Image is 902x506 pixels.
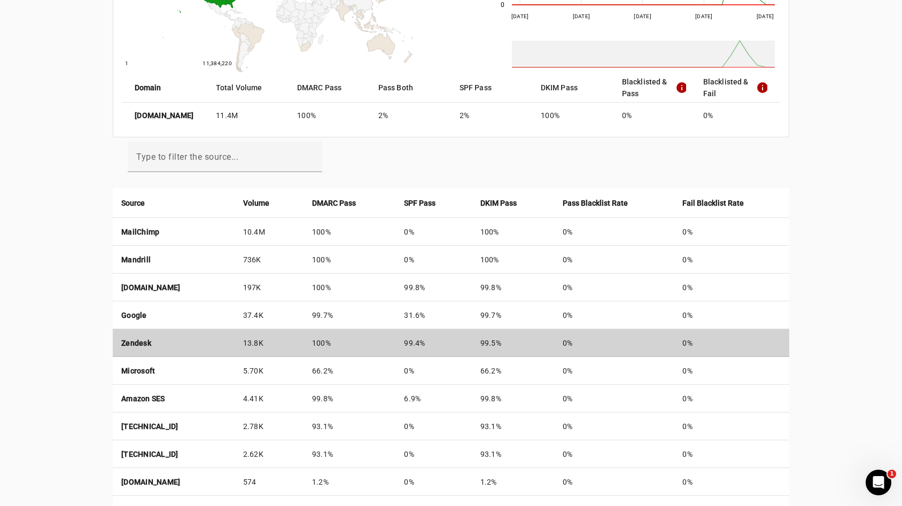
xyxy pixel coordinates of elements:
text: 0 [501,1,504,9]
td: 66.2% [472,357,554,385]
div: Volume [243,197,295,209]
td: 0% [395,412,471,440]
td: 66.2% [304,357,395,385]
td: 0% [395,246,471,274]
strong: Source [121,197,145,209]
strong: Pass Blacklist Rate [563,197,628,209]
td: 13.8K [235,329,304,357]
td: 0% [674,329,789,357]
text: [DATE] [757,13,774,19]
td: 736K [235,246,304,274]
td: 99.8% [304,385,395,412]
td: 37.4K [235,301,304,329]
div: DMARC Pass [312,197,387,209]
mat-header-cell: DKIM Pass [532,73,613,103]
td: 0% [395,357,471,385]
mat-cell: 0% [613,103,695,128]
td: 10.4M [235,218,304,246]
strong: [DOMAIN_NAME] [135,110,193,121]
td: 574 [235,468,304,496]
strong: Mandrill [121,255,151,264]
text: [DATE] [634,13,651,19]
span: 1 [888,470,896,478]
strong: Google [121,311,147,320]
td: 100% [304,329,395,357]
td: 0% [554,468,674,496]
strong: Microsoft [121,367,155,375]
td: 5.70K [235,357,304,385]
strong: DMARC Pass [312,197,356,209]
td: 0% [554,218,674,246]
td: 0% [674,440,789,468]
mat-header-cell: Total Volume [207,73,289,103]
td: 0% [674,246,789,274]
text: [DATE] [573,13,590,19]
div: Pass Blacklist Rate [563,197,666,209]
mat-cell: 2% [370,103,451,128]
td: 93.1% [304,440,395,468]
mat-header-cell: SPF Pass [451,73,532,103]
iframe: Intercom live chat [866,470,891,495]
mat-cell: 100% [532,103,613,128]
td: 99.8% [472,274,554,301]
td: 0% [554,412,674,440]
td: 93.1% [472,440,554,468]
mat-header-cell: DMARC Pass [289,73,370,103]
strong: Amazon SES [121,394,165,403]
td: 99.5% [472,329,554,357]
td: 6.9% [395,385,471,412]
text: [DATE] [695,13,713,19]
td: 100% [472,218,554,246]
mat-cell: 100% [289,103,370,128]
td: 0% [554,385,674,412]
strong: MailChimp [121,228,159,236]
td: 99.8% [472,385,554,412]
td: 99.7% [472,301,554,329]
td: 0% [674,468,789,496]
strong: Domain [135,82,161,94]
td: 0% [395,218,471,246]
td: 0% [395,440,471,468]
strong: Volume [243,197,269,209]
div: SPF Pass [404,197,463,209]
td: 0% [674,385,789,412]
td: 0% [554,357,674,385]
mat-header-cell: Blacklisted & Pass [613,73,695,103]
td: 0% [674,357,789,385]
td: 1.2% [472,468,554,496]
td: 100% [304,218,395,246]
strong: Fail Blacklist Rate [682,197,744,209]
div: DKIM Pass [480,197,546,209]
td: 0% [674,274,789,301]
td: 1.2% [304,468,395,496]
td: 0% [395,468,471,496]
td: 93.1% [304,412,395,440]
td: 0% [674,301,789,329]
td: 31.6% [395,301,471,329]
td: 99.8% [395,274,471,301]
strong: [TECHNICAL_ID] [121,422,178,431]
text: 11,384,220 [203,60,232,66]
mat-label: Type to filter the source... [136,152,238,162]
td: 0% [674,412,789,440]
mat-cell: 2% [451,103,532,128]
td: 100% [472,246,554,274]
strong: Zendesk [121,339,151,347]
mat-icon: info [756,81,767,94]
td: 0% [554,274,674,301]
td: 0% [554,301,674,329]
strong: DKIM Pass [480,197,517,209]
strong: [TECHNICAL_ID] [121,450,178,458]
td: 2.62K [235,440,304,468]
td: 197K [235,274,304,301]
td: 100% [304,246,395,274]
strong: [DOMAIN_NAME] [121,478,180,486]
text: 1 [125,60,128,66]
td: 100% [304,274,395,301]
td: 93.1% [472,412,554,440]
div: Fail Blacklist Rate [682,197,781,209]
mat-header-cell: Pass Both [370,73,451,103]
mat-icon: info [675,81,686,94]
td: 2.78K [235,412,304,440]
mat-cell: 0% [695,103,780,128]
